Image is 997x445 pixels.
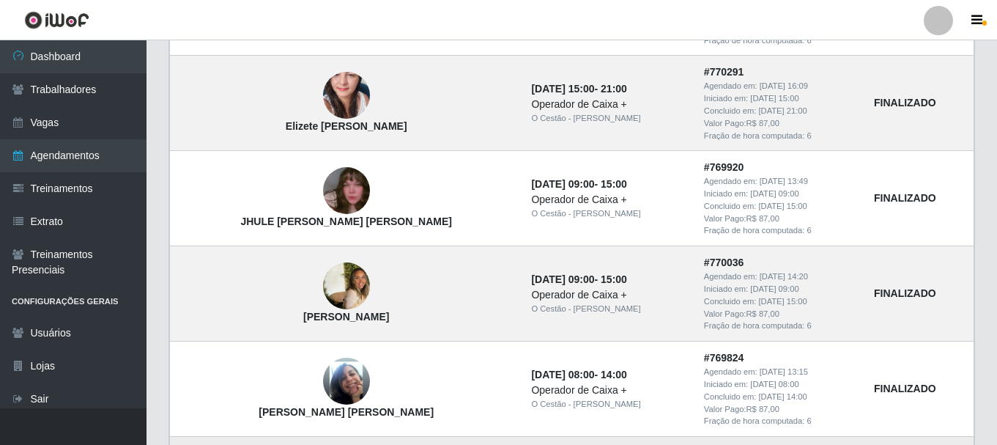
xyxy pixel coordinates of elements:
div: Iniciado em: [704,92,856,105]
time: [DATE] 13:49 [760,177,808,185]
strong: # 769920 [704,161,744,173]
div: O Cestão - [PERSON_NAME] [531,207,686,220]
div: Concluido em: [704,200,856,213]
div: Valor Pago: R$ 87,00 [704,117,856,130]
div: Fração de hora computada: 6 [704,224,856,237]
div: Agendado em: [704,271,856,283]
strong: [PERSON_NAME] [PERSON_NAME] [259,406,434,418]
strong: # 769824 [704,352,744,364]
strong: - [531,83,626,95]
div: Fração de hora computada: 6 [704,415,856,427]
div: Valor Pago: R$ 87,00 [704,403,856,416]
div: Operador de Caixa + [531,383,686,398]
time: 14:00 [601,369,627,380]
div: Fração de hora computada: 6 [704,130,856,142]
strong: - [531,273,626,285]
div: Concluido em: [704,105,856,117]
div: O Cestão - [PERSON_NAME] [531,398,686,411]
time: [DATE] 08:00 [531,369,594,380]
div: O Cestão - [PERSON_NAME] [531,303,686,315]
div: Operador de Caixa + [531,192,686,207]
strong: JHULE [PERSON_NAME] [PERSON_NAME] [240,216,452,227]
img: Elizete Augusto da Silva [323,46,370,145]
strong: FINALIZADO [874,383,936,394]
div: Iniciado em: [704,188,856,200]
strong: - [531,178,626,190]
div: Fração de hora computada: 6 [704,320,856,332]
div: Agendado em: [704,175,856,188]
time: [DATE] 15:00 [531,83,594,95]
div: Operador de Caixa + [531,97,686,112]
div: Iniciado em: [704,283,856,295]
div: Agendado em: [704,366,856,378]
strong: FINALIZADO [874,192,936,204]
time: [DATE] 14:00 [758,392,807,401]
img: Emanuela Lima [323,250,370,323]
div: Concluido em: [704,295,856,308]
time: [DATE] 16:09 [760,81,808,90]
time: [DATE] 14:20 [760,272,808,281]
strong: - [531,369,626,380]
time: 21:00 [601,83,627,95]
time: 15:00 [601,178,627,190]
time: [DATE] 15:00 [758,297,807,306]
strong: Elizete [PERSON_NAME] [286,120,407,132]
div: Iniciado em: [704,378,856,391]
time: [DATE] 09:00 [750,284,798,293]
img: JHULE HELLEN GONCALVES PORFIRIO [323,149,370,232]
time: [DATE] 08:00 [750,380,798,389]
time: [DATE] 09:00 [531,178,594,190]
div: Operador de Caixa + [531,287,686,303]
time: [DATE] 21:00 [758,106,807,115]
div: Concluido em: [704,391,856,403]
div: Agendado em: [704,80,856,92]
strong: # 770291 [704,66,744,78]
time: 15:00 [601,273,627,285]
strong: FINALIZADO [874,97,936,109]
time: [DATE] 09:00 [750,189,798,198]
time: [DATE] 15:00 [758,202,807,210]
img: Nubia de Alcântara Silva [323,339,370,423]
strong: FINALIZADO [874,287,936,299]
div: Valor Pago: R$ 87,00 [704,308,856,320]
time: [DATE] 15:00 [750,94,798,103]
div: O Cestão - [PERSON_NAME] [531,112,686,125]
div: Valor Pago: R$ 87,00 [704,213,856,225]
img: CoreUI Logo [24,11,89,29]
time: [DATE] 13:15 [760,367,808,376]
time: [DATE] 09:00 [531,273,594,285]
strong: [PERSON_NAME] [303,311,389,323]
strong: # 770036 [704,257,744,268]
